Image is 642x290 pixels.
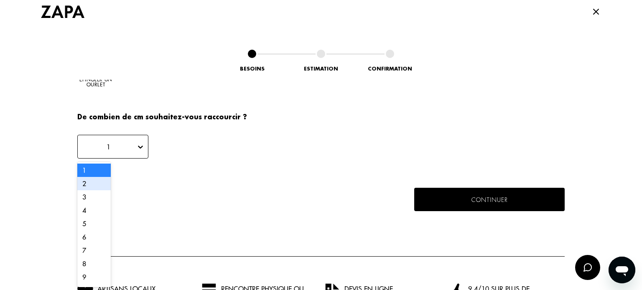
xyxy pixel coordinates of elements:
[77,190,111,204] div: 3
[77,217,111,230] div: 5
[77,230,111,244] div: 6
[414,188,565,211] button: Continuer
[77,177,111,190] div: 2
[77,164,111,177] div: 1
[77,204,111,217] div: 4
[609,257,635,283] iframe: Bouton de lancement de la fenêtre de messagerie
[85,144,132,150] div: 1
